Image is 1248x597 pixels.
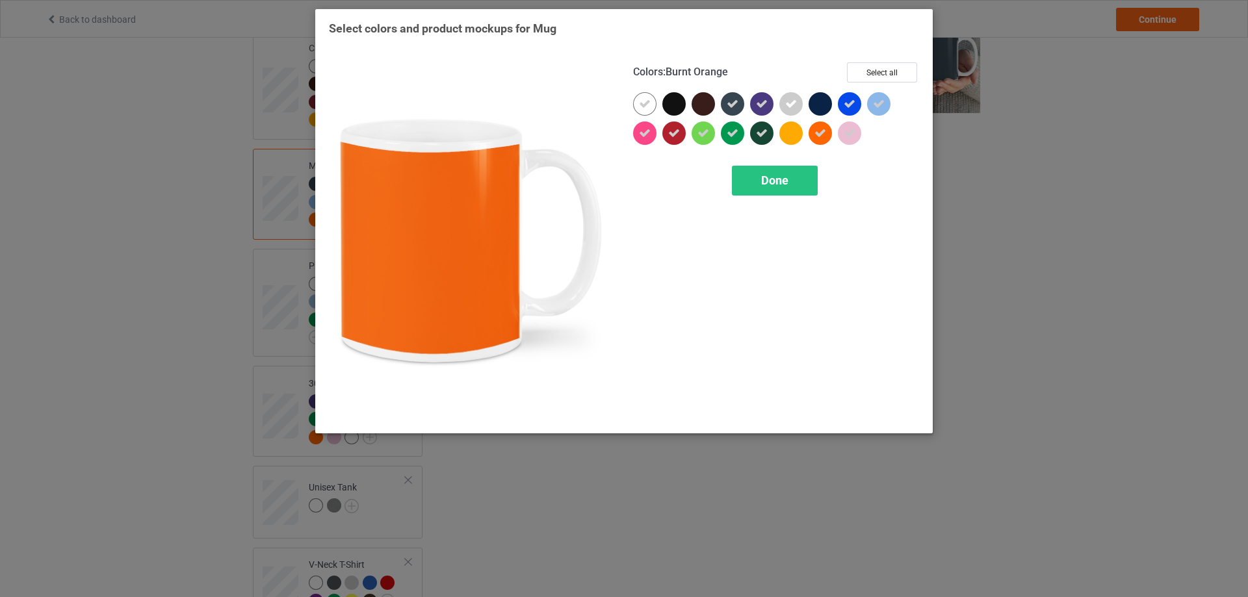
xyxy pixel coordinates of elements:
span: Colors [633,66,663,78]
button: Select all [847,62,917,83]
span: Select colors and product mockups for Mug [329,21,556,35]
span: Burnt Orange [666,66,728,78]
h4: : [633,66,728,79]
span: Done [761,173,788,187]
img: regular.jpg [329,62,615,420]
